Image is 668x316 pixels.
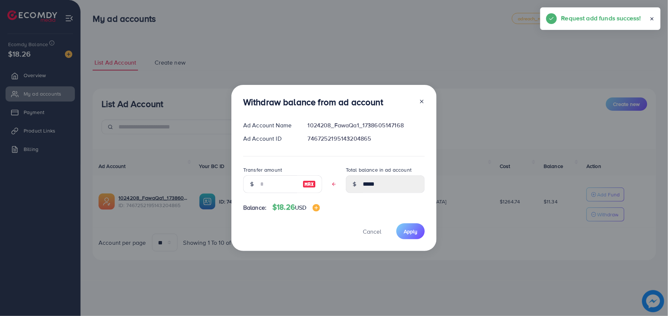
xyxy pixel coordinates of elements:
button: Apply [396,223,425,239]
div: Ad Account ID [237,134,302,143]
label: Transfer amount [243,166,282,174]
label: Total balance in ad account [346,166,412,174]
div: 7467252195143204865 [302,134,431,143]
img: image [313,204,320,212]
span: USD [295,203,306,212]
span: Cancel [363,227,381,236]
h3: Withdraw balance from ad account [243,97,383,107]
img: image [303,180,316,189]
div: 1024208_FawaQa1_1738605147168 [302,121,431,130]
div: Ad Account Name [237,121,302,130]
span: Apply [404,228,417,235]
span: Balance: [243,203,266,212]
h4: $18.26 [272,203,320,212]
button: Cancel [354,223,390,239]
h5: Request add funds success! [561,13,641,23]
